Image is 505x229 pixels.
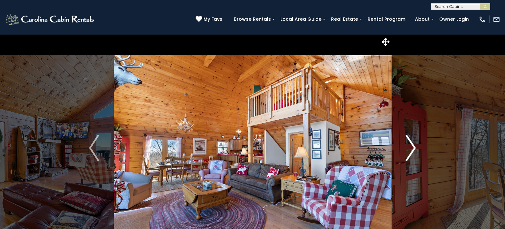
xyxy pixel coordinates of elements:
[277,14,325,24] a: Local Area Guide
[196,16,224,23] a: My Favs
[479,16,486,23] img: phone-regular-white.png
[364,14,409,24] a: Rental Program
[412,14,433,24] a: About
[204,16,222,23] span: My Favs
[230,14,274,24] a: Browse Rentals
[406,135,416,161] img: arrow
[493,16,500,23] img: mail-regular-white.png
[89,135,99,161] img: arrow
[436,14,472,24] a: Owner Login
[328,14,361,24] a: Real Estate
[5,13,96,26] img: White-1-2.png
